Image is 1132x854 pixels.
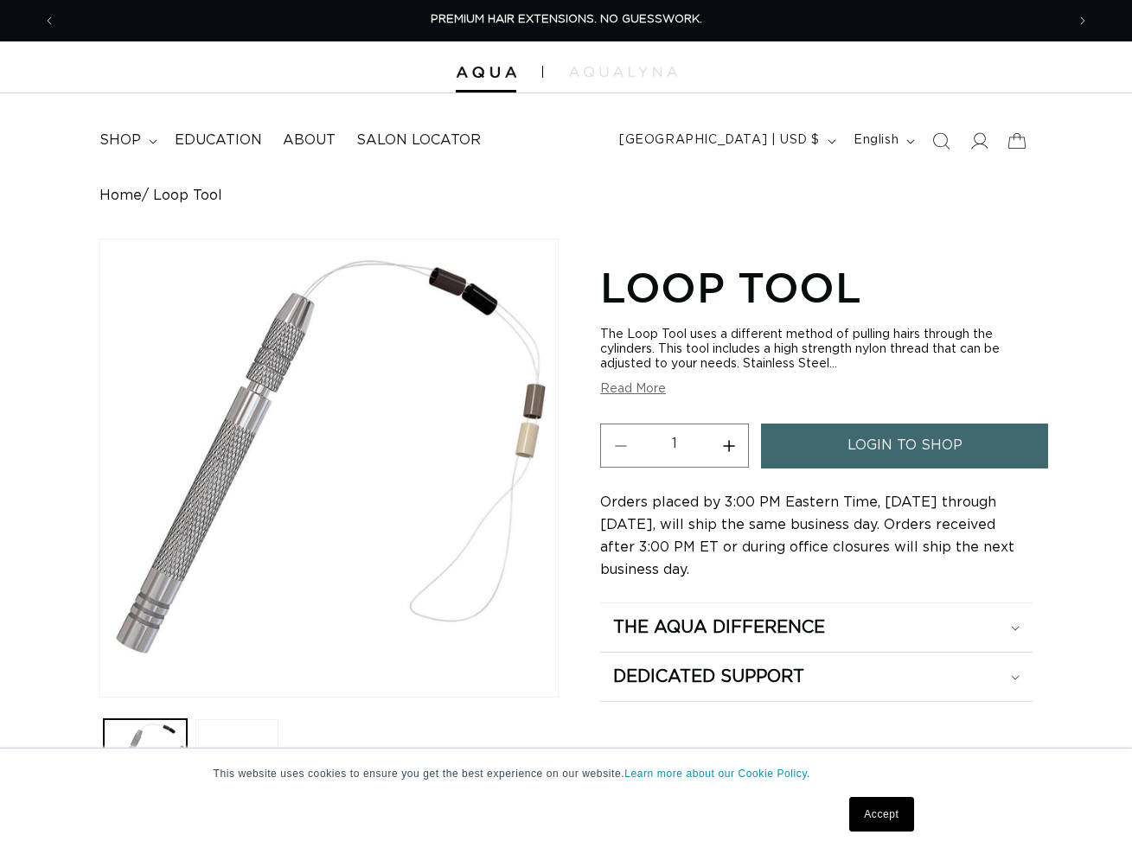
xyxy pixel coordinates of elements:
a: Education [164,121,272,160]
div: The Loop Tool uses a different method of pulling hairs through the cylinders. This tool includes ... [600,328,1033,372]
summary: shop [89,121,164,160]
span: Loop Tool [153,188,222,204]
img: Aqua Hair Extensions [456,67,516,79]
a: Learn more about our Cookie Policy. [624,768,810,780]
summary: Dedicated Support [600,653,1033,701]
img: Loop Tool [100,239,558,697]
h2: Dedicated Support [613,666,804,688]
button: Load image 2 in gallery view [195,719,278,802]
button: [GEOGRAPHIC_DATA] | USD $ [609,124,843,157]
a: Salon Locator [346,121,491,160]
h2: The Aqua Difference [613,616,825,639]
p: This website uses cookies to ensure you get the best experience on our website. [214,766,919,781]
a: Accept [849,797,913,832]
img: aqualyna.com [569,67,677,77]
a: About [272,121,346,160]
span: Orders placed by 3:00 PM Eastern Time, [DATE] through [DATE], will ship the same business day. Or... [600,495,1014,577]
span: Salon Locator [356,131,481,150]
button: Load image 1 in gallery view [104,719,187,802]
summary: Search [922,122,960,160]
a: Home [99,188,142,204]
span: login to shop [847,424,963,468]
button: Read More [600,382,666,397]
span: shop [99,131,141,150]
span: PREMIUM HAIR EXTENSIONS. NO GUESSWORK. [431,14,702,25]
button: Next announcement [1064,4,1102,37]
media-gallery: Gallery Viewer [99,239,559,806]
a: login to shop [761,424,1048,468]
span: English [854,131,899,150]
summary: The Aqua Difference [600,603,1033,652]
button: Previous announcement [30,4,68,37]
span: [GEOGRAPHIC_DATA] | USD $ [619,131,820,150]
button: English [843,124,922,157]
span: Education [175,131,262,150]
span: About [283,131,336,150]
h1: Loop Tool [600,260,1033,314]
nav: breadcrumbs [99,188,1033,204]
